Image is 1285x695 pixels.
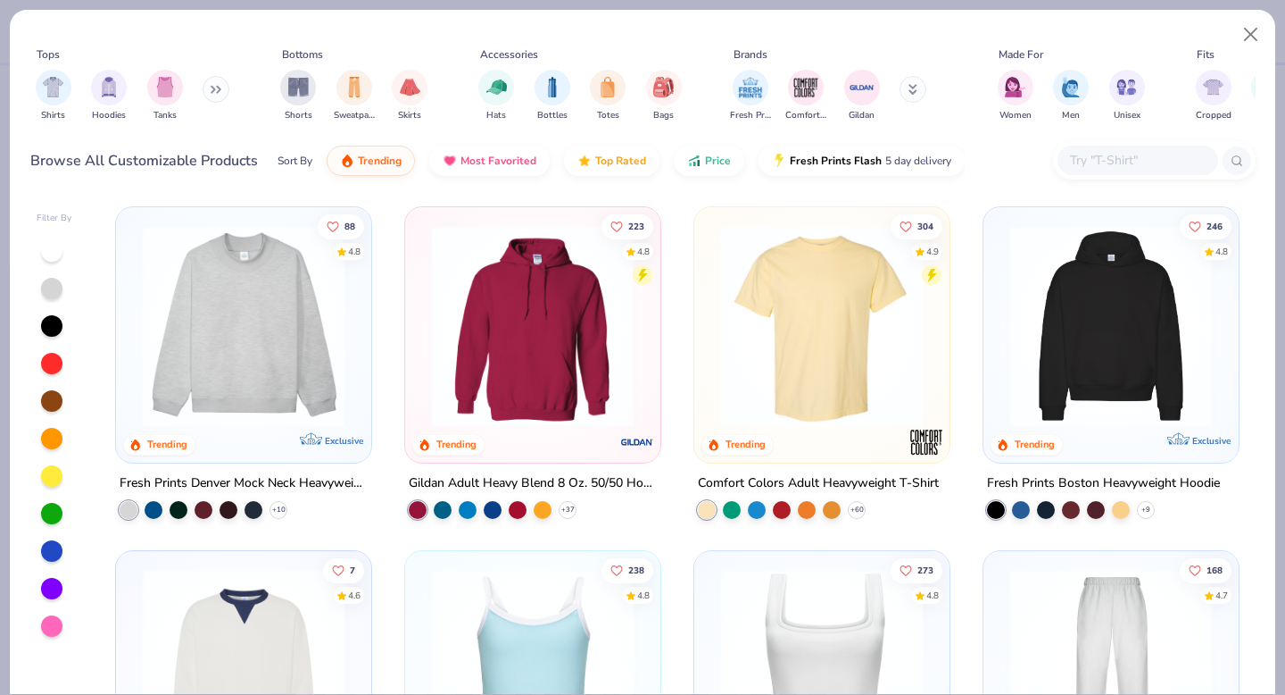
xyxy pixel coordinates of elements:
div: Fits [1197,46,1215,63]
div: 4.8 [637,245,650,258]
div: filter for Tanks [147,70,183,122]
span: 7 [351,565,356,574]
div: filter for Hats [478,70,514,122]
span: + 9 [1141,505,1150,515]
img: 91acfc32-fd48-4d6b-bdad-a4c1a30ac3fc [1001,225,1221,427]
img: e55d29c3-c55d-459c-bfd9-9b1c499ab3c6 [931,225,1150,427]
div: filter for Gildan [844,70,880,122]
span: Men [1062,109,1080,122]
div: 4.8 [926,589,939,602]
span: Exclusive [325,435,363,447]
span: + 37 [561,505,575,515]
img: Women Image [1005,77,1025,97]
div: filter for Sweatpants [334,70,375,122]
img: Gildan logo [619,424,655,460]
button: filter button [36,70,71,122]
div: filter for Totes [590,70,626,122]
img: Comfort Colors logo [908,424,944,460]
button: filter button [392,70,427,122]
span: Fresh Prints Flash [790,154,882,168]
div: 4.8 [349,245,361,258]
img: Tanks Image [155,77,175,97]
button: Top Rated [564,146,659,176]
span: Sweatpants [334,109,375,122]
img: flash.gif [772,154,786,168]
img: Men Image [1061,77,1081,97]
img: Skirts Image [400,77,420,97]
img: Sweatpants Image [344,77,364,97]
img: f5d85501-0dbb-4ee4-b115-c08fa3845d83 [134,225,353,427]
img: 029b8af0-80e6-406f-9fdc-fdf898547912 [712,225,932,427]
img: Bottles Image [543,77,562,97]
span: 304 [917,222,933,230]
div: filter for Shorts [280,70,316,122]
span: Fresh Prints [730,109,771,122]
div: Fresh Prints Boston Heavyweight Hoodie [987,473,1220,495]
span: Bags [653,109,674,122]
span: Price [705,154,731,168]
img: Comfort Colors Image [792,74,819,101]
button: Like [324,557,365,582]
span: Hats [486,109,506,122]
img: trending.gif [340,154,354,168]
img: Hats Image [486,77,507,97]
button: filter button [844,70,880,122]
button: filter button [334,70,375,122]
div: Browse All Customizable Products [30,150,258,172]
span: Unisex [1114,109,1140,122]
span: Gildan [849,109,875,122]
span: + 10 [272,505,286,515]
button: filter button [1196,70,1231,122]
span: Exclusive [1191,435,1230,447]
button: Like [601,557,653,582]
div: 4.6 [349,589,361,602]
div: Sort By [278,153,312,169]
div: Comfort Colors Adult Heavyweight T-Shirt [698,473,939,495]
div: Gildan Adult Heavy Blend 8 Oz. 50/50 Hooded Sweatshirt [409,473,657,495]
button: Like [1180,557,1231,582]
div: filter for Fresh Prints [730,70,771,122]
div: Accessories [480,46,538,63]
span: 5 day delivery [885,151,951,172]
span: Skirts [398,109,421,122]
img: Bags Image [653,77,673,97]
button: filter button [785,70,826,122]
img: Totes Image [598,77,618,97]
button: filter button [998,70,1033,122]
input: Try "T-Shirt" [1068,150,1206,171]
button: filter button [280,70,316,122]
span: Shirts [41,109,65,122]
div: filter for Women [998,70,1033,122]
img: Gildan Image [849,74,875,101]
span: + 60 [850,505,863,515]
span: Totes [597,109,619,122]
img: Fresh Prints Image [737,74,764,101]
div: filter for Men [1053,70,1089,122]
button: Close [1234,18,1268,52]
span: Hoodies [92,109,126,122]
button: filter button [535,70,570,122]
div: 4.7 [1215,589,1228,602]
div: Filter By [37,212,72,225]
button: filter button [1053,70,1089,122]
button: Trending [327,146,415,176]
span: Bottles [537,109,568,122]
button: Like [601,214,653,239]
button: Fresh Prints Flash5 day delivery [759,146,965,176]
div: 4.8 [637,589,650,602]
span: 88 [345,222,356,230]
div: Tops [37,46,60,63]
button: filter button [646,70,682,122]
div: filter for Skirts [392,70,427,122]
span: 238 [628,565,644,574]
button: filter button [590,70,626,122]
img: Hoodies Image [99,77,119,97]
span: 168 [1206,565,1223,574]
div: 4.8 [1215,245,1228,258]
button: filter button [478,70,514,122]
button: filter button [91,70,127,122]
button: Like [319,214,365,239]
button: Like [891,214,942,239]
button: Like [1180,214,1231,239]
span: Women [999,109,1032,122]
